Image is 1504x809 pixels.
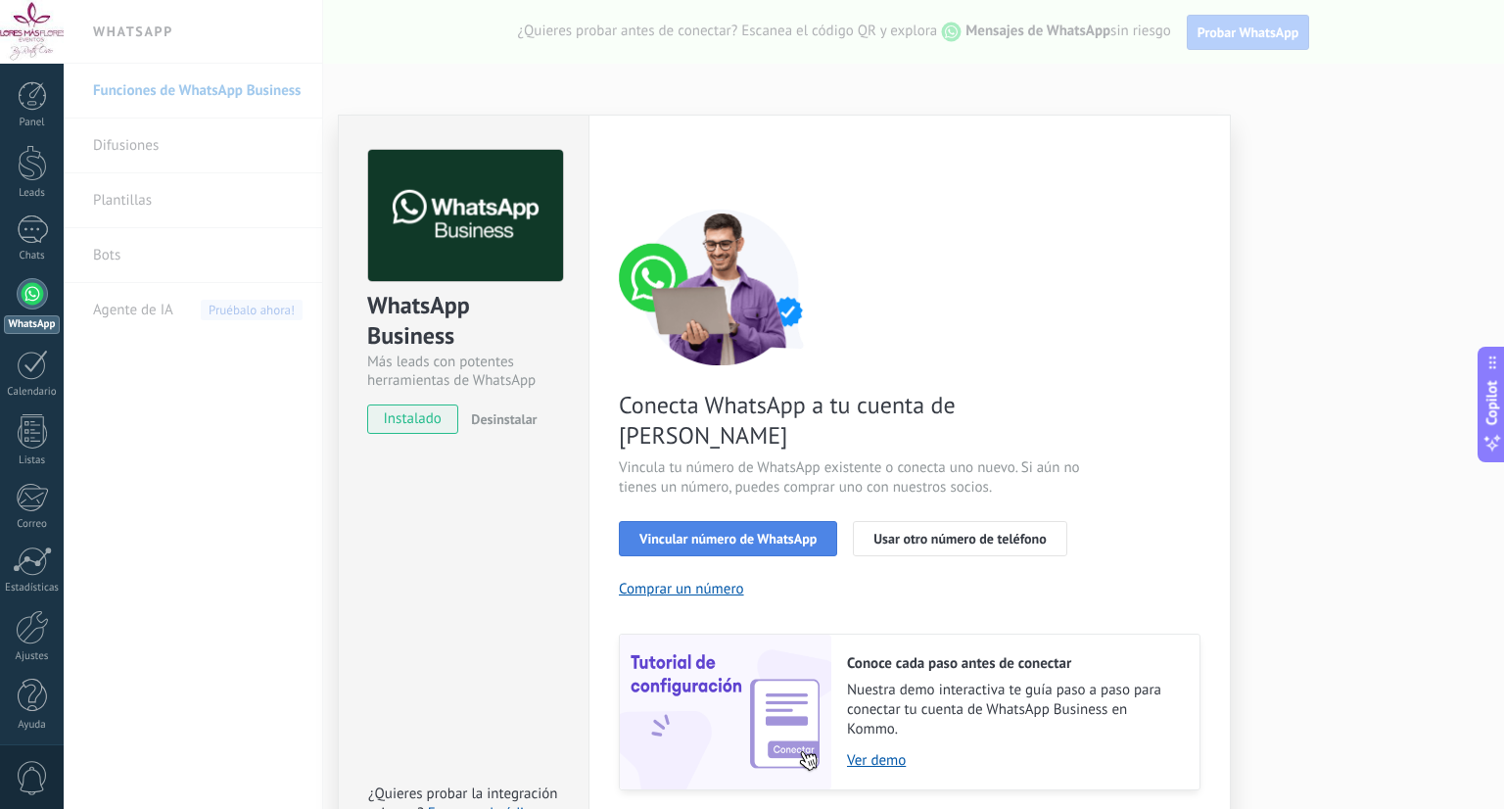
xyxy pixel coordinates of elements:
span: Vincula tu número de WhatsApp existente o conecta uno nuevo. Si aún no tienes un número, puedes c... [619,458,1085,498]
div: Panel [4,117,61,129]
span: Copilot [1482,381,1502,426]
div: Chats [4,250,61,262]
span: instalado [368,404,457,434]
span: Desinstalar [471,410,537,428]
div: Correo [4,518,61,531]
h2: Conoce cada paso antes de conectar [847,654,1180,673]
div: Estadísticas [4,582,61,595]
span: Nuestra demo interactiva te guía paso a paso para conectar tu cuenta de WhatsApp Business en Kommo. [847,681,1180,739]
div: WhatsApp Business [367,290,560,353]
a: Ver demo [847,751,1180,770]
button: Vincular número de WhatsApp [619,521,837,556]
div: Más leads con potentes herramientas de WhatsApp [367,353,560,390]
div: Leads [4,187,61,200]
img: logo_main.png [368,150,563,282]
span: Usar otro número de teléfono [873,532,1046,546]
img: connect number [619,209,824,365]
button: Usar otro número de teléfono [853,521,1066,556]
div: WhatsApp [4,315,60,334]
div: Listas [4,454,61,467]
div: Ajustes [4,650,61,663]
div: Calendario [4,386,61,399]
button: Desinstalar [463,404,537,434]
span: Vincular número de WhatsApp [639,532,817,546]
div: Ayuda [4,719,61,732]
button: Comprar un número [619,580,744,598]
span: Conecta WhatsApp a tu cuenta de [PERSON_NAME] [619,390,1085,451]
